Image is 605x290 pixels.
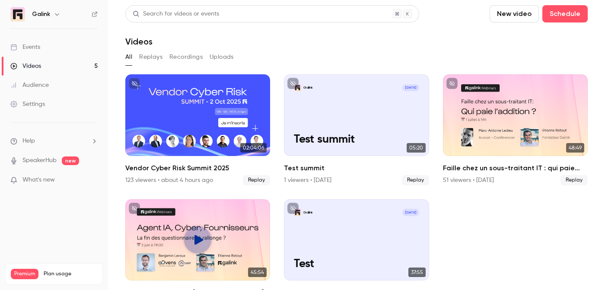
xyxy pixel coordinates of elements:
[22,175,55,185] span: What's new
[240,143,267,153] span: 02:04:06
[10,62,41,70] div: Videos
[408,268,426,277] span: 37:55
[22,156,57,165] a: SpeakerHub
[125,74,270,185] a: 02:04:06Vendor Cyber Risk Summit 2025123 viewers • about 4 hours agoReplay
[133,10,219,19] div: Search for videos or events
[443,74,588,185] li: Faille chez un sous-traitant IT : qui paie l’addition ?
[125,5,588,285] section: Videos
[125,176,213,185] div: 123 viewers • about 4 hours ago
[129,78,140,89] button: unpublished
[243,175,270,185] span: Replay
[248,268,267,277] span: 45:54
[10,43,40,51] div: Events
[402,175,429,185] span: Replay
[303,85,313,90] p: Galink
[10,137,98,146] li: help-dropdown-opener
[139,50,162,64] button: Replays
[402,84,420,92] span: [DATE]
[11,269,38,279] span: Premium
[542,5,588,22] button: Schedule
[443,176,494,185] div: 51 viewers • [DATE]
[303,210,313,215] p: Galink
[294,133,419,146] p: Test summit
[446,78,458,89] button: unpublished
[566,143,584,153] span: 48:49
[62,156,79,165] span: new
[11,7,25,21] img: Galink
[443,163,588,173] h2: Faille chez un sous-traitant IT : qui paie l’addition ?
[287,203,299,214] button: unpublished
[284,163,429,173] h2: Test summit
[169,50,203,64] button: Recordings
[407,143,426,153] span: 05:20
[10,100,45,108] div: Settings
[125,50,132,64] button: All
[443,74,588,185] a: 48:49Faille chez un sous-traitant IT : qui paie l’addition ?51 viewers • [DATE]Replay
[22,137,35,146] span: Help
[294,258,419,271] p: Test
[560,175,588,185] span: Replay
[402,209,420,216] span: [DATE]
[129,203,140,214] button: unpublished
[284,74,429,185] li: Test summit
[284,74,429,185] a: Test summitGalink[DATE]Test summit05:20Test summit1 viewers • [DATE]Replay
[490,5,539,22] button: New video
[10,81,49,89] div: Audience
[284,176,331,185] div: 1 viewers • [DATE]
[125,74,270,185] li: Vendor Cyber Risk Summit 2025
[125,36,153,47] h1: Videos
[32,10,50,19] h6: Galink
[44,271,97,277] span: Plan usage
[125,163,270,173] h2: Vendor Cyber Risk Summit 2025
[210,50,234,64] button: Uploads
[287,78,299,89] button: unpublished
